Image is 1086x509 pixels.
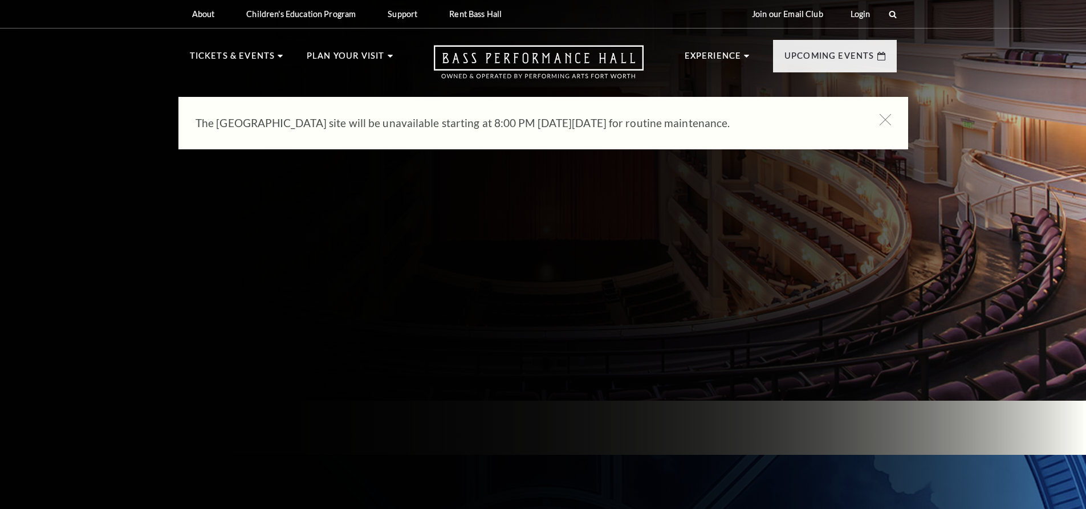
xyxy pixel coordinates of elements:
[190,49,275,70] p: Tickets & Events
[192,9,215,19] p: About
[784,49,875,70] p: Upcoming Events
[388,9,417,19] p: Support
[307,49,385,70] p: Plan Your Visit
[196,114,857,132] p: The [GEOGRAPHIC_DATA] site will be unavailable starting at 8:00 PM [DATE][DATE] for routine maint...
[449,9,502,19] p: Rent Bass Hall
[685,49,742,70] p: Experience
[246,9,356,19] p: Children's Education Program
